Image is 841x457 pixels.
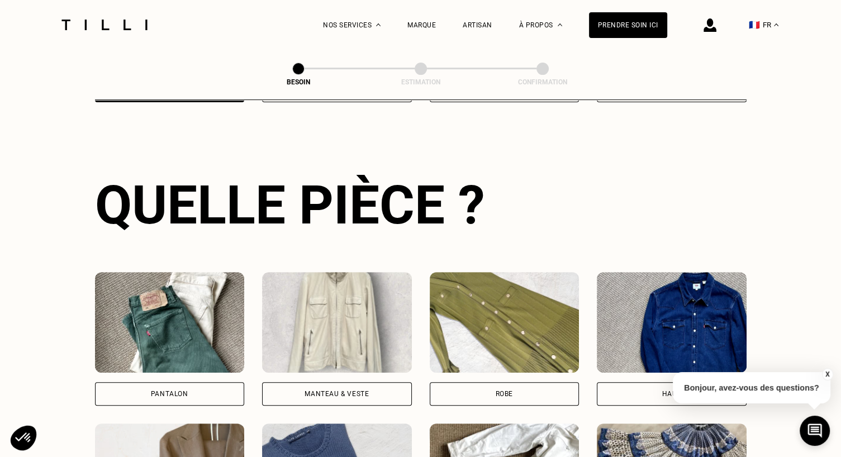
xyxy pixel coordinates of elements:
div: Robe [496,391,513,397]
p: Bonjour, avez-vous des questions? [673,372,830,403]
div: Besoin [243,78,354,86]
div: Quelle pièce ? [95,174,747,236]
span: 🇫🇷 [749,20,760,30]
div: Confirmation [487,78,598,86]
img: Menu déroulant [376,23,381,26]
img: Logo du service de couturière Tilli [58,20,151,30]
div: Haut [662,391,681,397]
img: Tilli retouche votre Manteau & Veste [262,272,412,373]
a: Marque [407,21,436,29]
div: Estimation [365,78,477,86]
a: Prendre soin ici [589,12,667,38]
img: menu déroulant [774,23,778,26]
img: Tilli retouche votre Pantalon [95,272,245,373]
img: Menu déroulant à propos [558,23,562,26]
div: Pantalon [151,391,188,397]
button: X [821,368,833,380]
img: Tilli retouche votre Robe [430,272,579,373]
img: Tilli retouche votre Haut [597,272,747,373]
img: icône connexion [704,18,716,32]
a: Artisan [463,21,492,29]
div: Manteau & Veste [305,391,369,397]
